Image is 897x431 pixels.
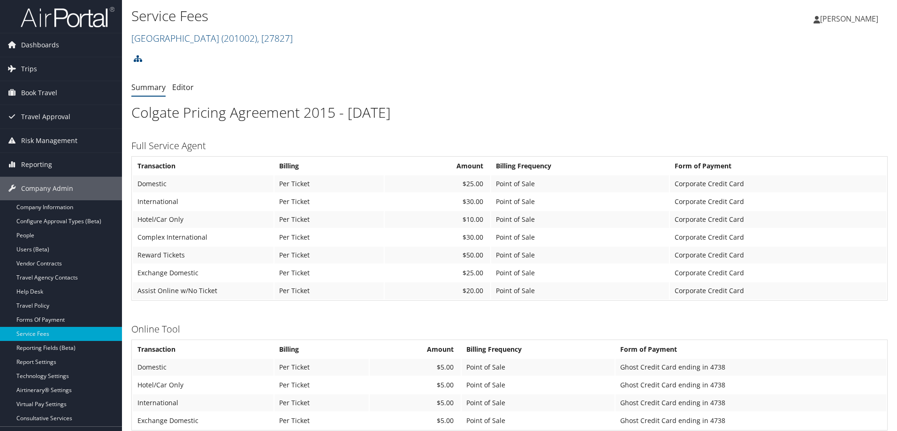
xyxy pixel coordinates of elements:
[616,377,886,393] td: Ghost Credit Card ending in 4738
[133,265,274,281] td: Exchange Domestic
[670,175,886,192] td: Corporate Credit Card
[221,32,257,45] span: ( 201002 )
[491,247,669,264] td: Point of Sale
[385,247,490,264] td: $50.00
[274,247,384,264] td: Per Ticket
[370,394,461,411] td: $5.00
[370,359,461,376] td: $5.00
[385,211,490,228] td: $10.00
[813,5,888,33] a: [PERSON_NAME]
[133,229,274,246] td: Complex International
[385,158,490,174] th: Amount
[131,323,888,336] h3: Online Tool
[274,211,384,228] td: Per Ticket
[131,139,888,152] h3: Full Service Agent
[491,193,669,210] td: Point of Sale
[820,14,878,24] span: [PERSON_NAME]
[21,153,52,176] span: Reporting
[370,412,461,429] td: $5.00
[133,394,274,411] td: International
[274,394,369,411] td: Per Ticket
[133,211,274,228] td: Hotel/Car Only
[462,412,615,429] td: Point of Sale
[131,103,888,122] h1: Colgate Pricing Agreement 2015 - [DATE]
[133,412,274,429] td: Exchange Domestic
[274,158,384,174] th: Billing
[385,229,490,246] td: $30.00
[491,175,669,192] td: Point of Sale
[274,229,384,246] td: Per Ticket
[21,129,77,152] span: Risk Management
[274,265,384,281] td: Per Ticket
[670,211,886,228] td: Corporate Credit Card
[491,211,669,228] td: Point of Sale
[274,282,384,299] td: Per Ticket
[133,175,274,192] td: Domestic
[21,177,73,200] span: Company Admin
[670,158,886,174] th: Form of Payment
[21,33,59,57] span: Dashboards
[370,377,461,393] td: $5.00
[21,57,37,81] span: Trips
[491,265,669,281] td: Point of Sale
[370,341,461,358] th: Amount
[462,394,615,411] td: Point of Sale
[462,341,615,358] th: Billing Frequency
[257,32,293,45] span: , [ 27827 ]
[133,359,274,376] td: Domestic
[670,265,886,281] td: Corporate Credit Card
[133,282,274,299] td: Assist Online w/No Ticket
[274,412,369,429] td: Per Ticket
[462,359,615,376] td: Point of Sale
[616,412,886,429] td: Ghost Credit Card ending in 4738
[616,341,886,358] th: Form of Payment
[274,193,384,210] td: Per Ticket
[172,82,194,92] a: Editor
[133,341,274,358] th: Transaction
[274,175,384,192] td: Per Ticket
[616,359,886,376] td: Ghost Credit Card ending in 4738
[133,377,274,393] td: Hotel/Car Only
[385,265,490,281] td: $25.00
[21,105,70,129] span: Travel Approval
[491,282,669,299] td: Point of Sale
[670,229,886,246] td: Corporate Credit Card
[670,247,886,264] td: Corporate Credit Card
[21,6,114,28] img: airportal-logo.png
[385,193,490,210] td: $30.00
[133,193,274,210] td: International
[491,158,669,174] th: Billing Frequency
[385,282,490,299] td: $20.00
[616,394,886,411] td: Ghost Credit Card ending in 4738
[385,175,490,192] td: $25.00
[274,359,369,376] td: Per Ticket
[131,82,166,92] a: Summary
[131,32,293,45] a: [GEOGRAPHIC_DATA]
[274,341,369,358] th: Billing
[133,158,274,174] th: Transaction
[491,229,669,246] td: Point of Sale
[462,377,615,393] td: Point of Sale
[133,247,274,264] td: Reward Tickets
[670,193,886,210] td: Corporate Credit Card
[670,282,886,299] td: Corporate Credit Card
[131,6,636,26] h1: Service Fees
[274,377,369,393] td: Per Ticket
[21,81,57,105] span: Book Travel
